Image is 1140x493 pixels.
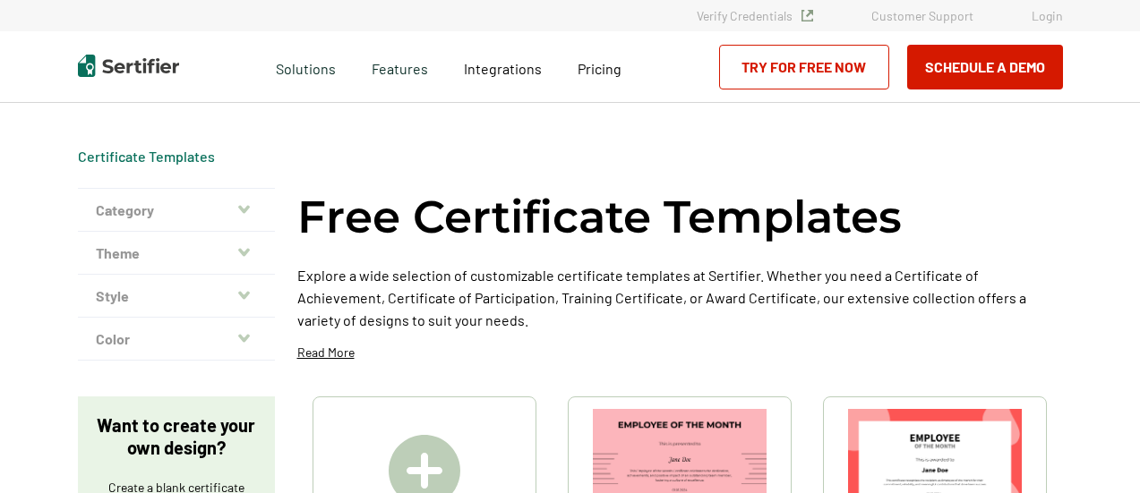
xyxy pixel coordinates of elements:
span: Solutions [276,55,336,78]
a: Customer Support [871,8,973,23]
div: Breadcrumb [78,148,215,166]
button: Category [78,189,275,232]
a: Pricing [578,55,621,78]
button: Color [78,318,275,361]
p: Want to create your own design? [96,414,257,459]
img: Sertifier | Digital Credentialing Platform [78,55,179,77]
a: Verify Credentials [697,8,813,23]
a: Try for Free Now [719,45,889,89]
p: Read More [297,344,355,361]
a: Certificate Templates [78,148,215,165]
span: Certificate Templates [78,148,215,166]
a: Login [1032,8,1063,23]
button: Style [78,275,275,318]
span: Pricing [578,60,621,77]
img: Verified [801,10,813,21]
span: Integrations [464,60,542,77]
button: Theme [78,232,275,275]
h1: Free Certificate Templates [297,188,902,246]
a: Integrations [464,55,542,78]
span: Features [372,55,428,78]
p: Explore a wide selection of customizable certificate templates at Sertifier. Whether you need a C... [297,264,1063,331]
